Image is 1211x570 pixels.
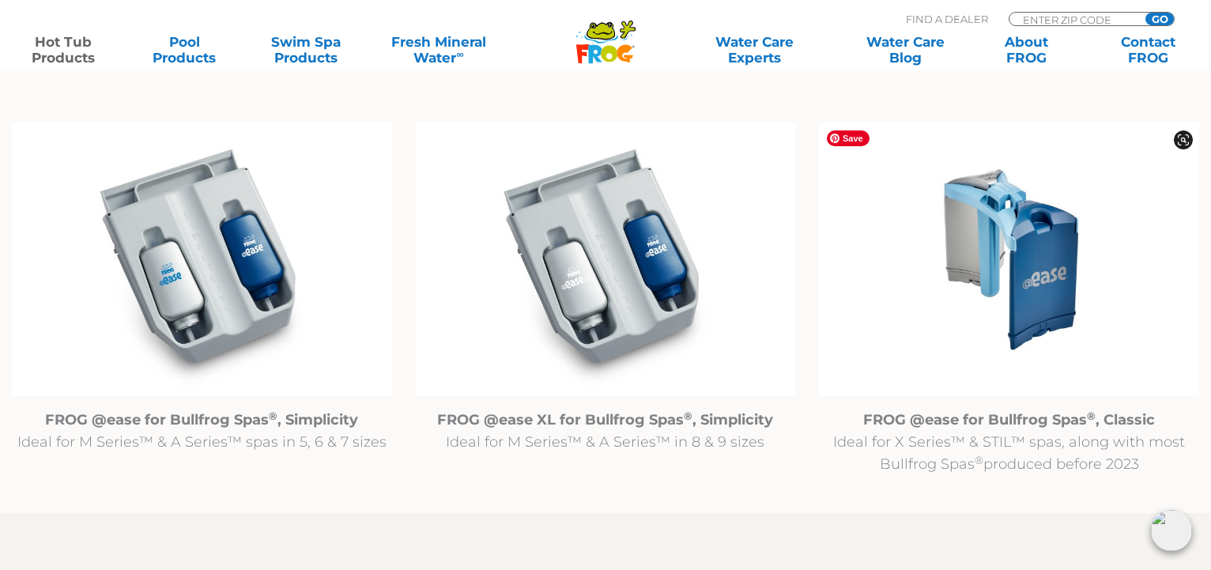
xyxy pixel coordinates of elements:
[12,123,392,397] img: @ease_Bullfrog_FROG @ease R180 for Bullfrog Spas with Filter
[906,12,988,26] p: Find A Dealer
[1101,34,1195,66] a: ContactFROG
[12,409,392,453] p: Ideal for M Series™ & A Series™ spas in 5, 6 & 7 sizes
[819,409,1199,475] p: Ideal for X Series™ & STIL™ spas, along with most Bullfrog Spas produced before 2023
[678,34,832,66] a: Water CareExperts
[379,34,497,66] a: Fresh MineralWater∞
[258,34,353,66] a: Swim SpaProducts
[416,409,796,453] p: Ideal for M Series™ & A Series™ in 8 & 9 sizes
[45,411,358,428] strong: FROG @ease for Bullfrog Spas , Simplicity
[975,454,983,466] sup: ®
[858,34,953,66] a: Water CareBlog
[437,411,773,428] strong: FROG @ease XL for Bullfrog Spas , Simplicity
[1021,13,1128,26] input: Zip Code Form
[456,48,463,60] sup: ∞
[137,34,231,66] a: PoolProducts
[827,130,870,146] span: Save
[16,34,110,66] a: Hot TubProducts
[863,411,1155,428] strong: FROG @ease for Bullfrog Spas , Classic
[416,123,796,397] img: @ease_Bullfrog_FROG @easeXL for Bullfrog Spas with Filter
[684,410,692,422] sup: ®
[819,123,1199,397] img: Untitled design (94)
[1087,410,1096,422] sup: ®
[979,34,1073,66] a: AboutFROG
[1145,13,1174,25] input: GO
[1151,510,1192,551] img: openIcon
[269,410,277,422] sup: ®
